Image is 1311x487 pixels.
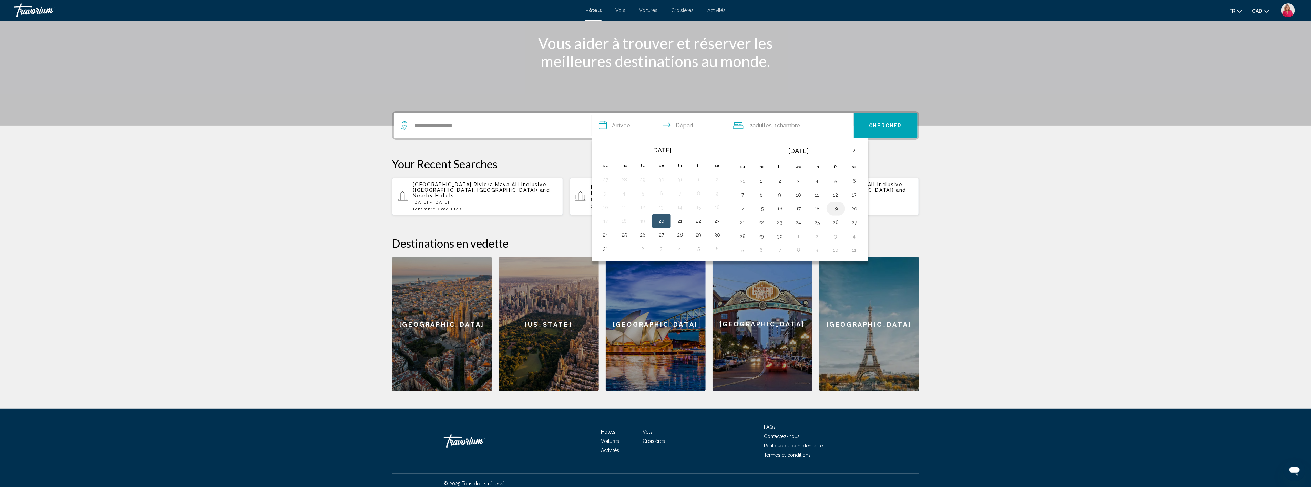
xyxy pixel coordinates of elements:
[444,481,508,486] span: © 2025 Tous droits réservés.
[775,231,786,241] button: Day 30
[693,189,704,198] button: Day 8
[570,178,741,216] button: Hotels in [GEOGRAPHIC_DATA], [GEOGRAPHIC_DATA], [GEOGRAPHIC_DATA] (XLV)[DATE] - [DATE]1Chambre2Ad...
[656,230,667,240] button: Day 27
[591,204,614,209] span: 1
[726,113,854,138] button: Travelers: 2 adults, 0 children
[830,231,841,241] button: Day 3
[601,448,619,453] span: Activités
[637,216,648,226] button: Day 19
[812,204,823,213] button: Day 18
[600,189,611,198] button: Day 3
[637,202,648,212] button: Day 12
[712,244,723,254] button: Day 6
[712,175,723,185] button: Day 2
[413,207,436,211] span: 1
[845,142,864,158] button: Next month
[793,231,804,241] button: Day 1
[693,230,704,240] button: Day 29
[830,204,841,213] button: Day 19
[869,123,902,129] span: Chercher
[415,207,436,211] span: Chambre
[712,189,723,198] button: Day 9
[764,443,823,448] span: Politique de confidentialité
[392,178,563,216] button: [GEOGRAPHIC_DATA] Riviera Maya All Inclusive ([GEOGRAPHIC_DATA], [GEOGRAPHIC_DATA]) and Nearby Ho...
[830,190,841,200] button: Day 12
[764,452,811,458] a: Termes et conditions
[600,216,611,226] button: Day 17
[830,218,841,227] button: Day 26
[591,185,617,190] span: Hotels in
[592,113,726,138] button: Check in and out dates
[849,190,860,200] button: Day 13
[591,185,729,196] span: [GEOGRAPHIC_DATA], [GEOGRAPHIC_DATA], [GEOGRAPHIC_DATA] (XLV)
[601,438,619,444] a: Voitures
[615,142,708,158] th: [DATE]
[737,204,748,213] button: Day 14
[713,257,812,391] a: [GEOGRAPHIC_DATA]
[526,34,785,70] h1: Vous aider à trouver et réserver les meilleures destinations au monde.
[849,218,860,227] button: Day 27
[849,245,860,255] button: Day 11
[600,230,611,240] button: Day 24
[619,202,630,212] button: Day 11
[830,245,841,255] button: Day 10
[1252,8,1262,14] span: CAD
[772,121,800,130] span: , 1
[413,200,558,205] p: [DATE] - [DATE]
[656,216,667,226] button: Day 20
[591,197,736,202] p: [DATE] - [DATE]
[637,175,648,185] button: Day 29
[675,202,686,212] button: Day 14
[601,429,615,435] a: Hôtels
[1281,3,1295,17] img: 2Q==
[656,175,667,185] button: Day 30
[1230,6,1242,16] button: Change language
[600,244,611,254] button: Day 31
[392,257,492,391] a: [GEOGRAPHIC_DATA]
[756,231,767,241] button: Day 29
[756,204,767,213] button: Day 15
[619,175,630,185] button: Day 28
[693,202,704,212] button: Day 15
[712,230,723,240] button: Day 30
[819,257,919,391] div: [GEOGRAPHIC_DATA]
[675,244,686,254] button: Day 4
[675,175,686,185] button: Day 31
[737,176,748,186] button: Day 31
[849,204,860,213] button: Day 20
[441,207,462,211] span: 2
[671,8,694,13] a: Croisières
[737,218,748,227] button: Day 21
[737,190,748,200] button: Day 7
[707,8,726,13] a: Activités
[656,202,667,212] button: Day 13
[499,257,599,391] a: [US_STATE]
[585,8,602,13] span: Hôtels
[764,434,800,439] a: Contactez-nous
[14,3,578,17] a: Travorium
[812,176,823,186] button: Day 4
[793,204,804,213] button: Day 17
[854,113,918,138] button: Chercher
[764,424,776,430] a: FAQs
[656,244,667,254] button: Day 3
[643,438,665,444] a: Croisières
[712,216,723,226] button: Day 23
[600,175,611,185] button: Day 27
[413,187,551,198] span: and Nearby Hotels
[606,257,706,391] a: [GEOGRAPHIC_DATA]
[812,218,823,227] button: Day 25
[637,189,648,198] button: Day 5
[775,176,786,186] button: Day 2
[444,431,513,451] a: Travorium
[756,218,767,227] button: Day 22
[830,176,841,186] button: Day 5
[615,8,625,13] a: Vols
